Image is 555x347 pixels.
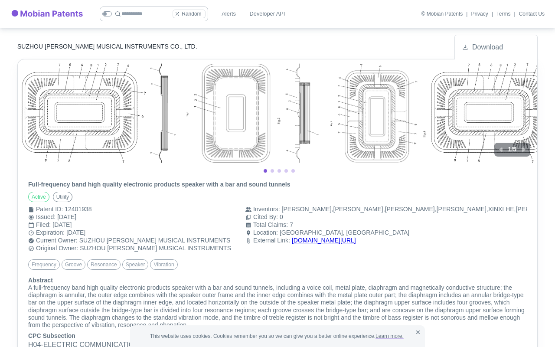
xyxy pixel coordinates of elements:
div: resonance [87,259,121,270]
a: XINXI HE [488,206,514,213]
div: , , , , , [282,206,527,213]
a: Terms [496,11,511,16]
span: speaker [123,261,148,268]
a: Privacy [471,11,488,16]
div: frequency [28,259,60,270]
a: Contact Us [519,11,545,16]
img: US12401938-20250826-D00004.png [337,63,427,164]
div: Current Owner : [36,237,78,245]
div: External Link : [253,237,290,245]
a: SUZHOU [PERSON_NAME] MUSICAL INSTRUMENTS CO., LTD. [79,237,259,244]
div: Original Owner : [36,245,78,252]
img: US12401938-20250826-D00000.png [21,63,147,164]
div: Inventors : [253,206,280,213]
a: [PERSON_NAME] [437,206,486,213]
a: [PERSON_NAME] [385,206,435,213]
a: Alerts [215,6,243,22]
h6: Full-frequency band high quality electronic products speaker with a bar and sound tunnels [28,181,527,188]
a: Download [462,42,537,52]
div: [DATE] [52,221,232,229]
div: [DATE] [57,213,232,221]
div: speaker [122,259,149,270]
div: © Mobian Patents [421,11,463,16]
span: groove [62,261,85,268]
h6: 1 / 5 [508,146,516,153]
h6: Abstract [28,277,527,284]
div: [DATE] [66,229,232,236]
button: Random [173,10,205,18]
span: resonance [88,261,120,268]
a: SUZHOU [PERSON_NAME] MUSICAL INSTRUMENTS CO., LTD. [80,245,260,252]
div: groove [62,259,85,270]
img: US12401938-20250826-D00002.png [193,63,281,164]
img: US12401938-20250826-D00001.png [150,63,189,164]
img: US12401938-20250826-D00003.png [285,63,333,164]
div: Total Claims : [253,221,288,229]
h6: CPC Subsection [28,332,527,340]
div: Expiration : [36,229,65,237]
p: A full-frequency band high quality electronic products speaker with a bar and sound tunnels, incl... [28,284,527,329]
div: Cited By : [253,213,278,221]
a: [DOMAIN_NAME][URL] [292,237,356,244]
div: | [492,10,493,18]
div: Issued : [36,213,55,221]
div: 0 [280,213,527,221]
a: [PERSON_NAME] [282,206,332,213]
div: | [466,10,467,18]
a: Developer API [246,6,289,22]
div: 7 [290,221,527,229]
span: frequency [29,261,59,268]
a: SUZHOU [PERSON_NAME] MUSICAL INSTRUMENTS CO., LTD. [17,36,197,57]
a: [PERSON_NAME] [333,206,383,213]
span: This website uses cookies. Cookies remember you so we can give you a better online experience. [150,332,405,340]
div: Location : [253,229,278,237]
div: vibration [150,259,177,270]
a: Learn more. [375,333,404,339]
span: Download [472,42,503,52]
div: [GEOGRAPHIC_DATA], [GEOGRAPHIC_DATA] [280,229,527,236]
div: 12401938 [65,206,232,213]
div: | [514,10,516,18]
span: vibration [150,261,177,268]
div: Patent ID : [36,206,63,213]
div: Filed : [36,221,51,229]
